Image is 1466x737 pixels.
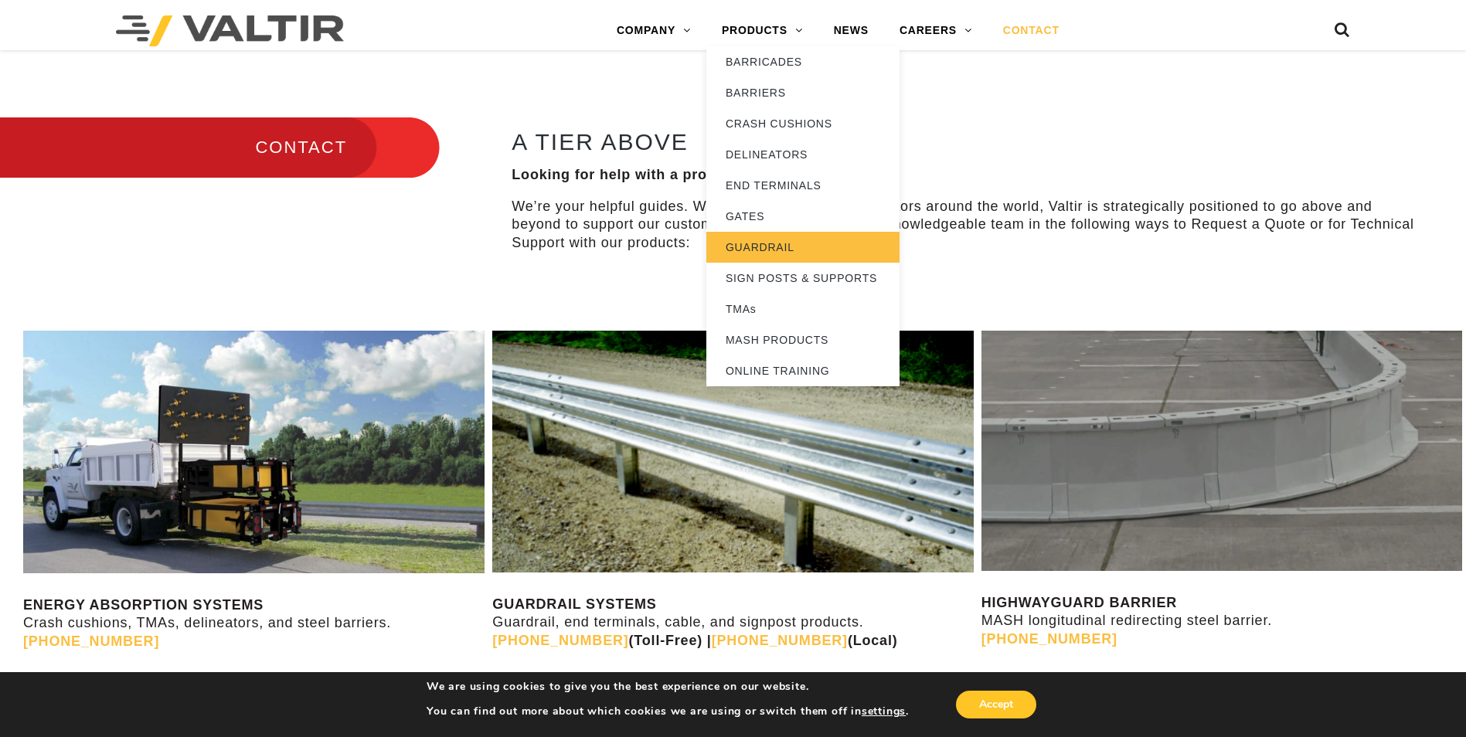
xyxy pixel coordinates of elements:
a: ONLINE TRAINING [706,355,900,386]
img: Radius-Barrier-Section-Highwayguard3 [981,331,1462,571]
a: TMAs [706,294,900,324]
p: You can find out more about which cookies we are using or switch them off in . [427,705,909,718]
a: CRASH CUSHIONS [706,108,900,139]
a: BARRIERS [706,77,900,108]
a: GUARDRAIL [706,232,900,263]
p: Guardrail, end terminals, cable, and signpost products. [492,596,973,650]
p: We’re your helpful guides. With sales offices and distributors around the world, Valtir is strate... [512,198,1424,252]
a: [PHONE_NUMBER] [23,633,159,649]
a: PRODUCTS [706,15,818,46]
p: We are using cookies to give you the best experience on our website. [427,680,909,694]
strong: HIGHWAYGUARD BARRIER [981,595,1177,610]
a: SIGN POSTS & SUPPORTS [706,263,900,294]
a: BARRICADES [706,46,900,77]
button: Accept [956,691,1036,718]
button: settings [862,705,906,718]
a: CONTACT [988,15,1075,46]
a: [PHONE_NUMBER] [712,633,848,648]
a: GATES [706,201,900,232]
a: END TERMINALS [706,170,900,201]
a: COMPANY [601,15,706,46]
p: MASH longitudinal redirecting steel barrier. [981,594,1462,648]
a: CAREERS [884,15,988,46]
h2: A TIER ABOVE [512,129,1424,155]
a: [PHONE_NUMBER] [981,631,1117,647]
a: DELINEATORS [706,139,900,170]
a: NEWS [818,15,884,46]
a: [PHONE_NUMBER] [492,633,628,648]
strong: GUARDRAIL SYSTEMS [492,596,656,612]
img: SS180M Contact Us Page Image [23,331,485,573]
img: Valtir [116,15,344,46]
strong: (Toll-Free) | (Local) [492,633,897,648]
img: Guardrail Contact Us Page Image [492,331,973,572]
strong: Looking for help with a project? We’re on it. [512,167,829,182]
a: MASH PRODUCTS [706,324,900,355]
strong: ENERGY ABSORPTION SYSTEMS [23,597,264,613]
p: Crash cushions, TMAs, delineators, and steel barriers. [23,596,485,650]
